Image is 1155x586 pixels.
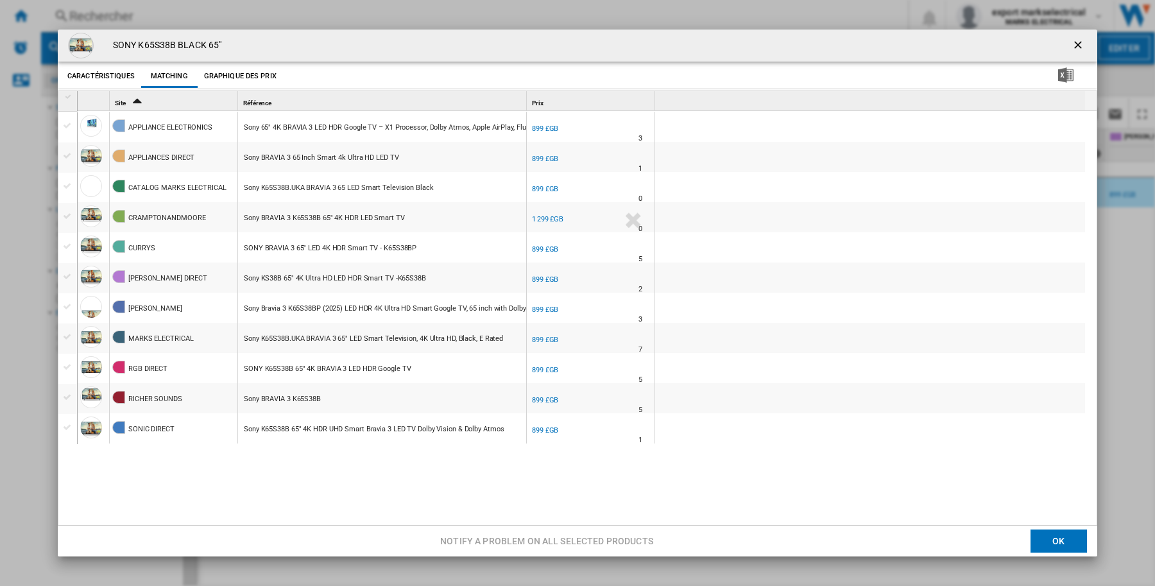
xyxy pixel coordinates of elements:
h4: SONY K65S38B BLACK 65" [107,39,221,52]
div: 1 299 £GB [530,213,563,226]
div: 899 £GB [530,153,558,166]
div: 899 £GB [530,273,558,286]
div: https://markselectrical.co.uk/k65s38b.uka_sony-65-led-smart-television [238,323,526,352]
button: Télécharger au format Excel [1038,65,1094,88]
div: RICHER SOUNDS [128,384,182,414]
div: 899 £GB [530,183,558,196]
div: Sony K65S38B.UKA BRAVIA 3 65" LED Smart Television, 4K Ultra HD, Black, E Rated [244,324,503,354]
button: Caractéristiques [64,65,138,88]
div: CATALOG MARKS ELECTRICAL [128,173,227,203]
div: [PERSON_NAME] DIRECT [128,264,207,293]
div: SONIC DIRECT [128,415,175,444]
div: 899 £GB [530,123,558,135]
div: Délai de livraison : 3 jours [638,132,642,145]
md-dialog: Product popup [58,30,1097,557]
button: Matching [141,65,198,88]
button: getI18NText('BUTTONS.CLOSE_DIALOG') [1066,33,1092,58]
div: 899 £GB [532,306,558,314]
div: Sony KS38B 65" 4K Ultra HD LED HDR Smart TV -K65S38B [244,264,426,293]
div: Sony K65S38B.UKA BRAVIA 3 65 LED Smart Television Black [244,173,434,203]
div: Site Sort Ascending [112,91,237,111]
div: Délai de livraison : 5 jours [638,253,642,266]
div: SONY K65S38B 65" 4K BRAVIA 3 LED HDR Google TV [244,354,411,384]
button: Notify a problem on all selected products [436,530,657,553]
div: 899 £GB [530,364,558,377]
div: Délai de livraison : 5 jours [638,404,642,417]
div: Sony BRAVIA 3 K65S38B 65" 4K HDR LED Smart TV [244,203,405,233]
button: OK [1031,530,1087,553]
div: Délai de livraison : 1 jour [638,162,642,175]
div: https://www.johnlewis.com/sony-bravia-3-k65s38bp-2025-led-hdr-4k-ultra-hd-smart-google-tv-65-inch... [238,293,526,322]
div: https://www.currys.co.uk/products/sony-bravia-3-65-led-4k-hdr-smart-tv-k65s38bp-10282788.html [238,232,526,262]
ng-md-icon: getI18NText('BUTTONS.CLOSE_DIALOG') [1072,39,1087,54]
div: 899 £GB [532,245,558,254]
div: 899 £GB [530,304,558,316]
div: MARKS ELECTRICAL [128,324,193,354]
div: https://www.cramptonandmoore.co.uk/sony-bravia-3-k65s38b-65-4k-hdr-led-smart-tv.html [238,202,526,232]
div: Délai de livraison : 1 jour [638,434,642,447]
div: 899 £GB [532,125,558,133]
span: Référence [243,99,271,107]
div: Délai de livraison : 0 jour [638,193,642,205]
div: https://www.applianceelectronics.co.uk/viewproduct/42814/euronics_sony-65-4k-bravia-3-led-hdr-goo... [238,112,526,141]
div: Délai de livraison : 0 jour [638,223,642,236]
div: 899 £GB [532,336,558,344]
div: 899 £GB [530,394,558,407]
div: Sort None [658,91,1085,111]
div: Sony BRAVIA 3 65 Inch Smart 4k Ultra HD LED TV [244,143,398,173]
div: Référence Sort None [241,91,526,111]
img: excel-24x24.png [1058,67,1074,83]
div: 899 £GB [532,396,558,404]
div: https://www.sonicdirect.co.uk/prod/LED-OLED-QLED-TV-Televisions/euronics/Sony-K65S38B-65-4K-HDR-U... [238,413,526,443]
div: Sort None [80,91,109,111]
div: 1 299 £GB [532,215,563,223]
div: 899 £GB [530,334,558,347]
div: Sony BRAVIA 3 K65S38B [244,384,321,414]
div: https://www.rgbdirect.co.uk/product/sony_k65s38b_65-inch_4k_bravia_3_led_hdr_google_tv.html [238,353,526,383]
div: 899 £GB [532,366,558,374]
div: APPLIANCES DIRECT [128,143,194,173]
div: Délai de livraison : 7 jours [638,343,642,356]
div: 899 £GB [532,426,558,435]
div: https://www.appliancesdirect.co.uk/p/k65s38b/sony-k65s38b-bravia-3-65-inch-led [238,142,526,171]
div: Sony K65S38B.UKA BRAVIA 3 65 LED Smart Television Black / K65S38B.UKA [238,172,526,202]
div: Sony 65" 4K BRAVIA 3 LED HDR Google TV – X1 Processor, Dolby Atmos, Apple AirPlay, Flush Surface ... [244,113,635,142]
div: [PERSON_NAME] [128,294,182,323]
span: Site [115,99,126,107]
div: Sony K65S38B 65" 4K HDR UHD Smart Bravia 3 LED TV Dolby Vision & Dolby Atmos [244,415,504,444]
div: https://www.richersounds.com/sony-bravia-3-k65s38b/ [238,383,526,413]
div: CRAMPTONANDMOORE [128,203,205,233]
div: Sony Bravia 3 K65S38BP (2025) LED HDR 4K Ultra HD Smart Google TV, 65 inch with Dolby Atmos, Black [244,294,569,323]
div: Délai de livraison : 3 jours [638,313,642,326]
div: SONY BRAVIA 3 65" LED 4K HDR Smart TV - K65S38BP [244,234,416,263]
div: APPLIANCE ELECTRONICS [128,113,212,142]
div: Délai de livraison : 2 jours [638,283,642,296]
div: 899 £GB [530,424,558,437]
div: 899 £GB [532,155,558,163]
div: 899 £GB [532,185,558,193]
div: CURRYS [128,234,155,263]
img: K65S38B.webp [68,33,94,58]
div: Sort None [529,91,654,111]
div: Sort None [241,91,526,111]
div: https://www.hughes.co.uk/product/tv-and-entertainment/televisions/all-televisions/sony/k65s38b.uka [238,263,526,292]
div: Sort Ascending [112,91,237,111]
button: Graphique des prix [201,65,280,88]
div: 899 £GB [532,275,558,284]
div: RGB DIRECT [128,354,167,384]
span: Sort Ascending [127,99,148,107]
div: Délai de livraison : 5 jours [638,374,642,386]
span: Prix [532,99,543,107]
div: 899 £GB [530,243,558,256]
div: Prix Sort None [529,91,654,111]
